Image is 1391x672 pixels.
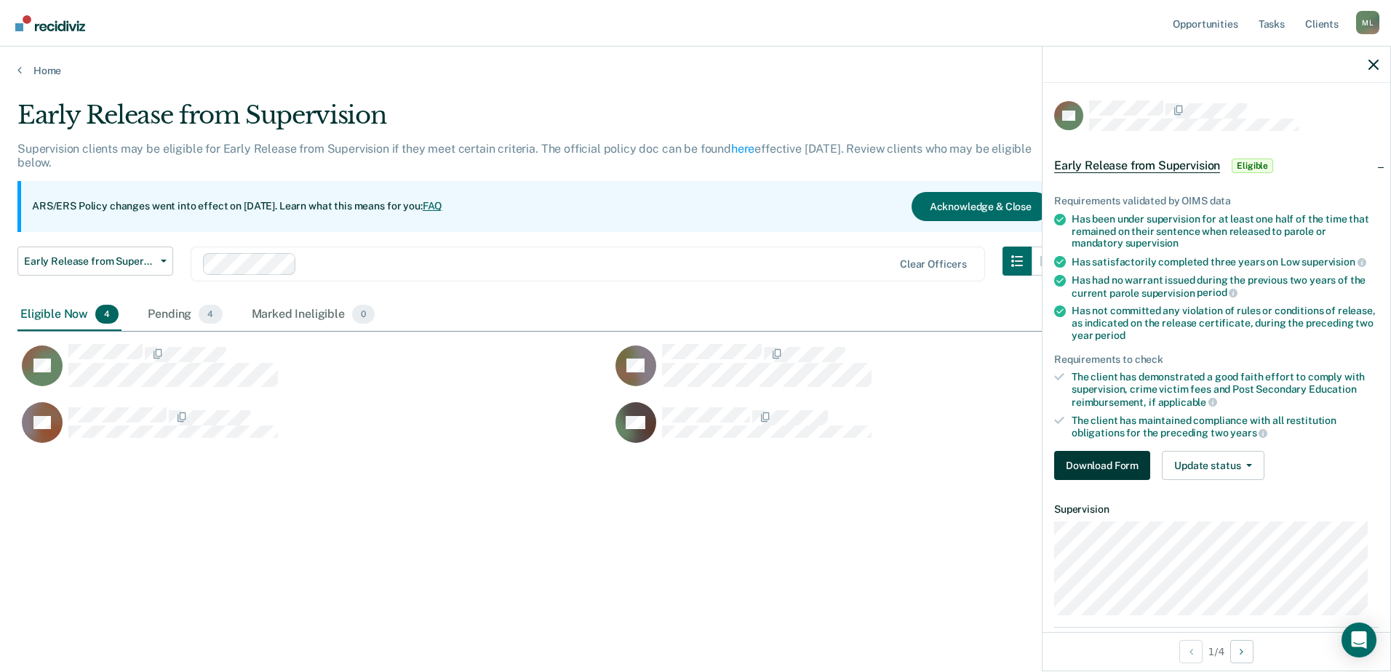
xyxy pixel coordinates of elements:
[1232,159,1273,173] span: Eligible
[249,299,378,331] div: Marked Ineligible
[1054,353,1379,366] div: Requirements to check
[900,258,967,271] div: Clear officers
[1043,143,1390,189] div: Early Release from SupervisionEligible
[1043,632,1390,671] div: 1 / 4
[145,299,225,331] div: Pending
[17,142,1032,169] p: Supervision clients may be eligible for Early Release from Supervision if they meet certain crite...
[1072,255,1379,268] div: Has satisfactorily completed three years on Low
[17,64,1374,77] a: Home
[17,299,121,331] div: Eligible Now
[423,200,443,212] a: FAQ
[1342,623,1376,657] div: Open Intercom Messenger
[1072,415,1379,439] div: The client has maintained compliance with all restitution obligations for the preceding two
[17,100,1061,142] div: Early Release from Supervision
[24,255,155,268] span: Early Release from Supervision
[1197,287,1237,298] span: period
[17,401,611,460] div: CaseloadOpportunityCell-05980381
[1356,11,1379,34] button: Profile dropdown button
[199,305,222,324] span: 4
[1230,640,1254,663] button: Next Opportunity
[15,15,85,31] img: Recidiviz
[1072,371,1379,408] div: The client has demonstrated a good faith effort to comply with supervision, crime victim fees and...
[1125,237,1179,249] span: supervision
[1158,396,1217,408] span: applicable
[1054,159,1220,173] span: Early Release from Supervision
[1302,256,1366,268] span: supervision
[1230,427,1267,439] span: years
[1162,451,1264,480] button: Update status
[912,192,1050,221] button: Acknowledge & Close
[731,142,754,156] a: here
[1054,503,1379,516] dt: Supervision
[95,305,119,324] span: 4
[1072,274,1379,299] div: Has had no warrant issued during the previous two years of the current parole supervision
[1072,305,1379,341] div: Has not committed any violation of rules or conditions of release, as indicated on the release ce...
[611,401,1205,460] div: CaseloadOpportunityCell-10123182
[352,305,375,324] span: 0
[611,343,1205,401] div: CaseloadOpportunityCell-05315780
[1054,451,1156,480] a: Navigate to form link
[1179,640,1203,663] button: Previous Opportunity
[1054,195,1379,207] div: Requirements validated by OIMS data
[32,199,442,214] p: ARS/ERS Policy changes went into effect on [DATE]. Learn what this means for you:
[1356,11,1379,34] div: M L
[1072,213,1379,249] div: Has been under supervision for at least one half of the time that remained on their sentence when...
[17,343,611,401] div: CaseloadOpportunityCell-04234441
[1054,451,1150,480] button: Download Form
[1095,329,1125,341] span: period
